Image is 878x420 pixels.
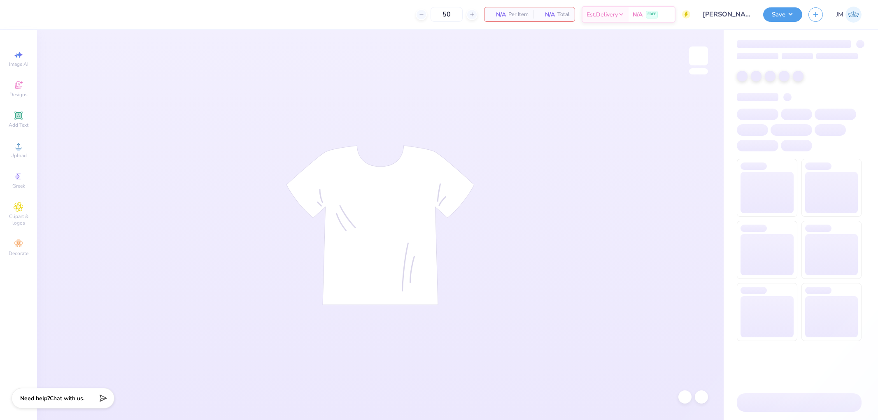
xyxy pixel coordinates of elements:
span: Clipart & logos [4,213,33,226]
span: Image AI [9,61,28,67]
input: Untitled Design [696,6,757,23]
span: Greek [12,183,25,189]
span: Add Text [9,122,28,128]
span: N/A [538,10,555,19]
span: Chat with us. [50,394,84,402]
span: Upload [10,152,27,159]
span: Designs [9,91,28,98]
span: FREE [647,12,656,17]
span: N/A [489,10,506,19]
input: – – [431,7,463,22]
img: tee-skeleton.svg [286,145,475,305]
span: N/A [633,10,643,19]
span: JM [836,10,843,19]
span: Est. Delivery [587,10,618,19]
span: Total [557,10,570,19]
span: Per Item [508,10,529,19]
a: JM [836,7,862,23]
button: Save [763,7,802,22]
img: Joshua Macky Gaerlan [845,7,862,23]
span: Decorate [9,250,28,257]
strong: Need help? [20,394,50,402]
